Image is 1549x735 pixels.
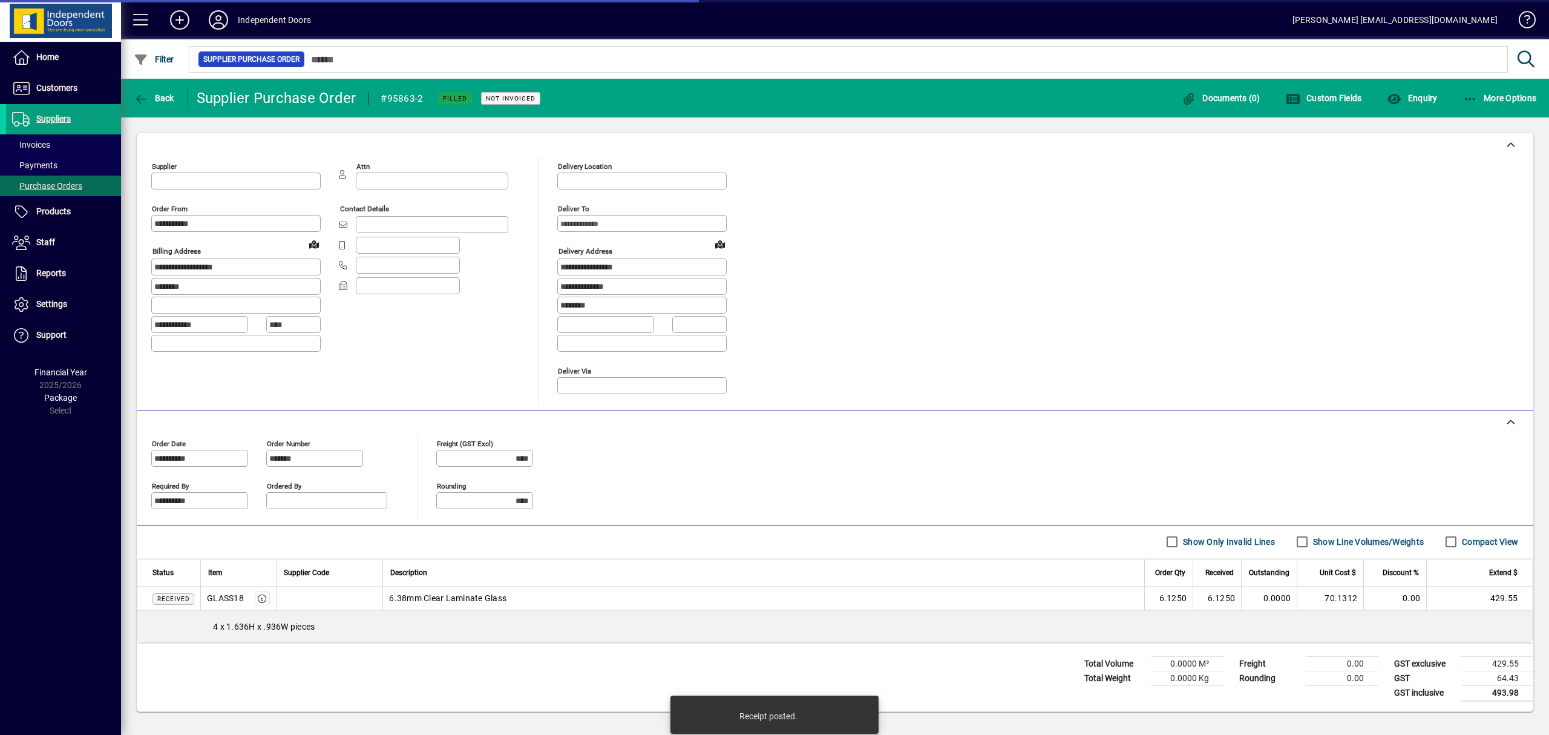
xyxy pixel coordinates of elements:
mat-label: Ordered by [267,481,301,490]
button: Back [131,87,177,109]
span: Purchase Orders [12,181,82,191]
span: Documents (0) [1182,93,1260,103]
mat-label: Order date [152,439,186,447]
div: GLASS18 [207,592,244,604]
span: Back [134,93,174,103]
app-page-header-button: Back [121,87,188,109]
button: Filter [131,48,177,70]
td: 429.55 [1461,656,1533,671]
span: Discount % [1383,566,1419,579]
span: Order Qty [1155,566,1185,579]
td: 6.1250 [1144,587,1193,611]
span: Suppliers [36,114,71,124]
span: Enquiry [1387,93,1437,103]
div: Receipt posted. [739,710,797,722]
td: 64.43 [1461,671,1533,685]
span: Financial Year [34,367,87,377]
span: Filter [134,54,174,64]
span: Home [36,52,59,62]
span: Filled [443,94,467,102]
label: Show Only Invalid Lines [1181,536,1275,548]
td: Rounding [1233,671,1306,685]
td: 6.1250 [1193,587,1241,611]
a: Purchase Orders [6,176,121,196]
label: Show Line Volumes/Weights [1311,536,1424,548]
mat-label: Order number [267,439,310,447]
span: Payments [12,160,57,170]
span: Description [390,566,427,579]
a: Settings [6,289,121,320]
mat-label: Order from [152,205,188,213]
span: Package [44,393,77,403]
span: Status [152,566,174,579]
td: 70.1312 [1297,587,1363,611]
span: Settings [36,299,67,309]
mat-label: Deliver via [558,366,591,375]
span: Staff [36,237,55,247]
div: Independent Doors [238,10,311,30]
td: Freight [1233,656,1306,671]
td: 0.00 [1363,587,1426,611]
a: Home [6,42,121,73]
span: Invoices [12,140,50,150]
td: GST [1388,671,1461,685]
span: Outstanding [1249,566,1289,579]
mat-label: Attn [356,162,370,171]
td: Total Volume [1078,656,1151,671]
a: Support [6,320,121,351]
div: 4 x 1.636H x .936W pieces [137,611,1533,642]
mat-label: Freight (GST excl) [437,439,493,447]
td: 0.0000 [1241,587,1297,611]
button: Add [160,9,199,31]
span: Customers [36,83,77,93]
span: Unit Cost $ [1320,566,1356,579]
span: Supplier Code [284,566,329,579]
td: 0.00 [1306,671,1378,685]
span: Item [208,566,223,579]
mat-label: Supplier [152,162,177,171]
td: 429.55 [1426,587,1533,611]
button: Profile [199,9,238,31]
a: Invoices [6,134,121,155]
mat-label: Delivery Location [558,162,612,171]
td: 493.98 [1461,685,1533,700]
span: Not Invoiced [486,94,535,102]
span: Support [36,330,67,340]
a: Payments [6,155,121,176]
span: Reports [36,268,66,278]
td: GST exclusive [1388,656,1461,671]
td: 0.0000 M³ [1151,656,1223,671]
span: Products [36,206,71,216]
td: 0.00 [1306,656,1378,671]
div: #95863-2 [381,89,423,108]
span: 6.38mm Clear Laminate Glass [389,592,506,604]
button: Documents (0) [1179,87,1263,109]
span: Received [1205,566,1234,579]
a: Knowledge Base [1510,2,1534,42]
mat-label: Rounding [437,481,466,490]
a: Staff [6,228,121,258]
td: Total Weight [1078,671,1151,685]
span: Supplier Purchase Order [203,53,300,65]
a: View on map [710,234,730,254]
mat-label: Deliver To [558,205,589,213]
mat-label: Required by [152,481,189,490]
div: [PERSON_NAME] [EMAIL_ADDRESS][DOMAIN_NAME] [1292,10,1498,30]
button: Custom Fields [1283,87,1365,109]
button: More Options [1460,87,1540,109]
button: Enquiry [1384,87,1440,109]
span: Extend $ [1489,566,1518,579]
a: View on map [304,234,324,254]
span: Received [157,596,189,602]
a: Products [6,197,121,227]
label: Compact View [1459,536,1518,548]
a: Customers [6,73,121,104]
span: Custom Fields [1286,93,1362,103]
td: 0.0000 Kg [1151,671,1223,685]
span: More Options [1463,93,1537,103]
td: GST inclusive [1388,685,1461,700]
a: Reports [6,259,121,289]
div: Supplier Purchase Order [197,88,356,108]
